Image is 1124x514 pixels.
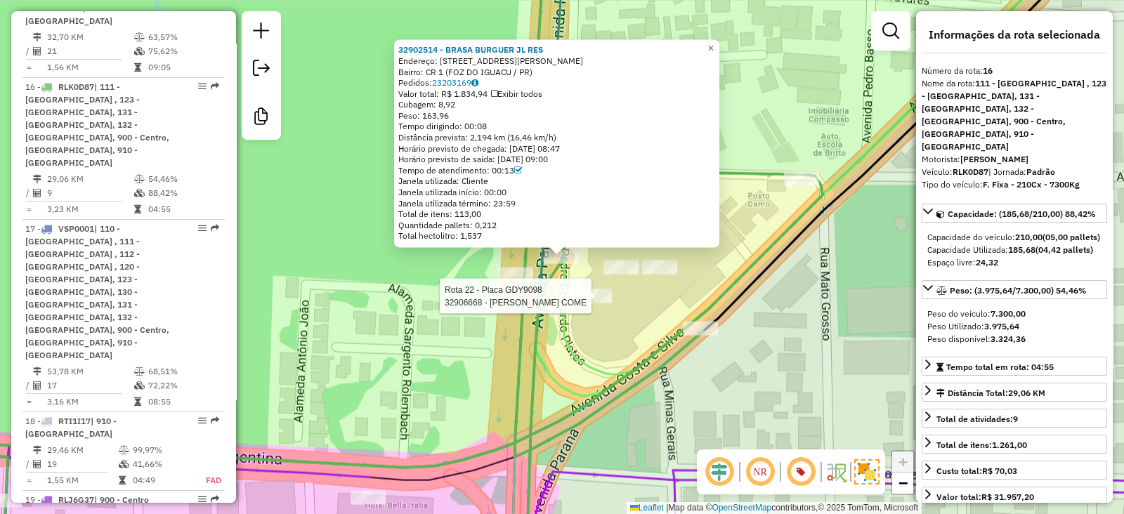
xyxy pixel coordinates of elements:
td: 04:55 [148,202,218,216]
div: Horário previsto de chegada: [DATE] 08:47 [398,143,715,154]
i: Tempo total em rota [119,476,126,485]
div: Capacidade Utilizada: [927,244,1102,256]
td: 04:49 [132,473,190,487]
div: Valor total: [936,491,1034,503]
i: Total de Atividades [33,381,41,390]
i: Distância Total [33,175,41,183]
div: Motorista: [922,153,1107,166]
em: Rota exportada [211,82,219,91]
strong: 24,32 [976,257,998,268]
i: % de utilização da cubagem [119,460,129,468]
div: Janela utilizada: Cliente [398,176,715,187]
i: Total de Atividades [33,189,41,197]
span: RLK0D87 [58,81,94,92]
i: % de utilização da cubagem [134,47,145,55]
a: Com service time [514,164,522,175]
em: Opções [198,224,207,232]
span: 19 - [25,494,149,505]
div: Tempo dirigindo: 00:08 [398,121,715,132]
strong: 3.324,36 [991,334,1026,344]
td: = [25,202,32,216]
span: Cubagem: 8,92 [398,99,455,110]
em: Opções [198,495,207,503]
a: Criar modelo [247,103,275,134]
div: Total hectolitro: 1,537 [398,230,715,242]
em: Rota exportada [211,495,219,503]
span: Ocultar NR [743,455,777,489]
strong: (04,42 pallets) [1035,244,1093,255]
td: 1,55 KM [46,473,118,487]
i: % de utilização do peso [134,175,145,183]
a: 23203169 [432,77,478,88]
em: Opções [198,416,207,425]
strong: Padrão [1026,166,1055,177]
span: Capacidade: (185,68/210,00) 88,42% [948,209,1096,219]
td: FAD [190,473,222,487]
div: Valor total: R$ 1.834,94 [398,88,715,99]
i: % de utilização do peso [119,446,129,454]
a: Nova sessão e pesquisa [247,17,275,48]
strong: 1.261,00 [992,440,1027,450]
div: Tempo de atendimento: 00:13 [398,164,715,176]
strong: 9 [1013,414,1018,424]
i: Tempo total em rota [134,397,141,406]
div: Distância Total: [936,387,1045,400]
td: 41,66% [132,457,190,471]
i: % de utilização da cubagem [134,381,145,390]
strong: 111 - [GEOGRAPHIC_DATA] , 123 - [GEOGRAPHIC_DATA], 131 - [GEOGRAPHIC_DATA], 132 - [GEOGRAPHIC_DAT... [922,78,1106,152]
strong: R$ 31.957,20 [981,492,1034,502]
td: 68,51% [148,364,218,378]
div: Veículo: [922,166,1107,178]
strong: 16 [983,65,993,76]
i: Tempo total em rota [134,63,141,72]
span: | [666,503,668,513]
div: Janela utilizada término: 23:59 [398,197,715,209]
strong: 210,00 [1015,232,1043,242]
td: 88,42% [148,186,218,200]
a: Distância Total:29,06 KM [922,383,1107,402]
div: Peso disponível: [927,333,1102,345]
td: 29,46 KM [46,443,118,457]
td: 08:55 [148,395,218,409]
span: Total de atividades: [936,414,1018,424]
div: Custo total: [936,465,1017,477]
strong: R$ 70,03 [982,466,1017,476]
i: % de utilização da cubagem [134,189,145,197]
td: = [25,473,32,487]
span: VSP0001 [58,223,94,234]
td: 72,22% [148,378,218,393]
i: % de utilização do peso [134,33,145,41]
div: Peso: (3.975,64/7.300,00) 54,46% [922,302,1107,351]
a: Valor total:R$ 31.957,20 [922,487,1107,506]
strong: [PERSON_NAME] [960,154,1028,164]
td: 3,23 KM [46,202,133,216]
span: 16 - [25,81,169,168]
a: Exportar sessão [247,54,275,86]
span: Peso do veículo: [927,308,1026,319]
span: | 910 - [GEOGRAPHIC_DATA] [25,416,117,439]
a: 32902514 - BRASA BURGUER JL RES [398,44,543,55]
td: / [25,186,32,200]
div: Distância prevista: 2,194 km (16,46 km/h) [398,132,715,143]
i: Distância Total [33,367,41,376]
div: Pedidos: [398,77,715,88]
div: Capacidade: (185,68/210,00) 88,42% [922,225,1107,275]
td: 19 [46,457,118,471]
img: Fluxo de ruas [825,461,847,483]
span: Peso: 163,96 [398,110,449,120]
em: Opções [198,82,207,91]
a: Close popup [702,40,719,57]
span: Tempo total em rota: 04:55 [946,362,1054,372]
span: + [898,453,908,470]
div: Endereço: [STREET_ADDRESS][PERSON_NAME] [398,55,715,66]
i: Tempo total em rota [134,205,141,213]
td: 99,97% [132,443,190,457]
span: 17 - [25,223,169,360]
i: Total de Atividades [33,460,41,468]
td: 21 [46,44,133,58]
td: / [25,378,32,393]
span: Peso: (3.975,64/7.300,00) 54,46% [950,285,1087,296]
span: | Jornada: [988,166,1055,177]
em: Rota exportada [211,416,219,425]
h4: Informações da rota selecionada [922,28,1107,41]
